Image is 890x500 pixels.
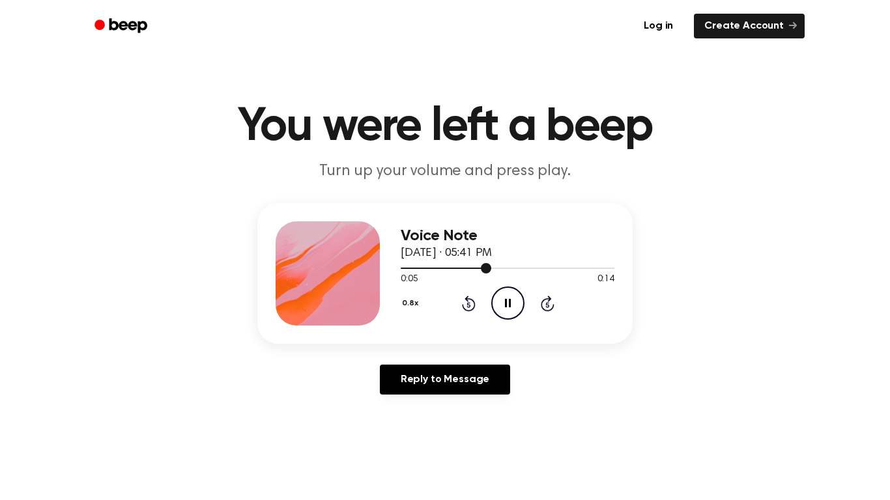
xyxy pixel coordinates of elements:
h3: Voice Note [401,227,614,245]
span: 0:05 [401,273,418,286]
button: 0.8x [401,292,423,314]
p: Turn up your volume and press play. [195,161,695,182]
a: Create Account [694,14,805,38]
a: Beep [85,14,159,39]
span: 0:14 [597,273,614,286]
h1: You were left a beep [111,104,779,150]
span: [DATE] · 05:41 PM [401,247,492,259]
a: Log in [631,11,686,41]
a: Reply to Message [380,365,510,395]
